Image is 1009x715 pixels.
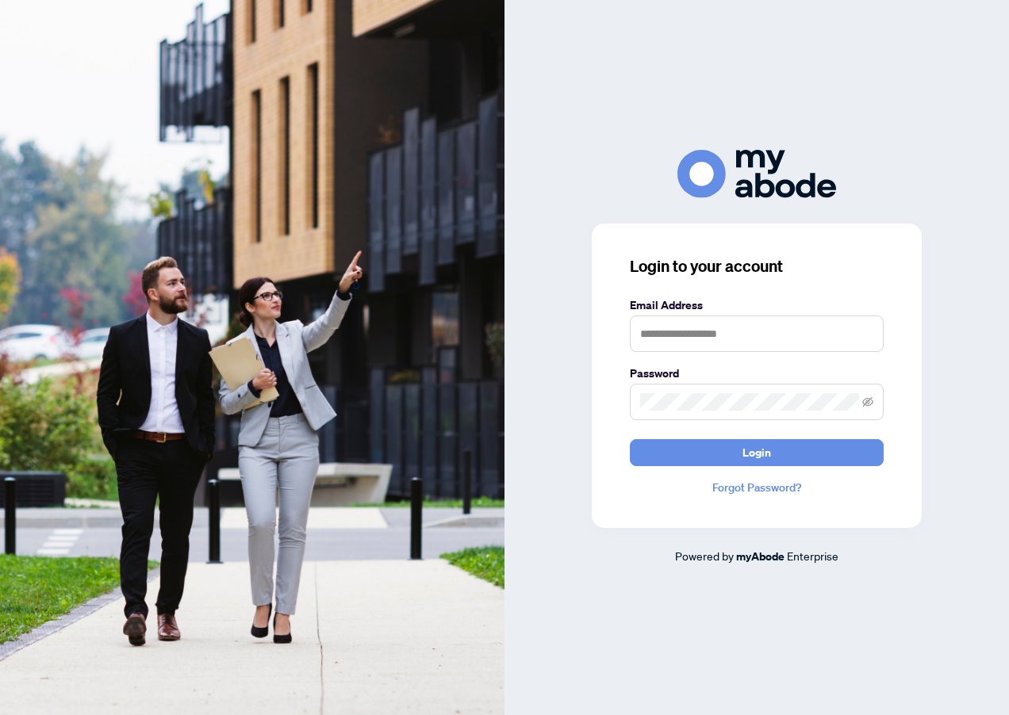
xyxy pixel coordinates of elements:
h3: Login to your account [630,255,884,277]
span: Powered by [675,549,734,563]
img: ma-logo [677,150,836,198]
button: Login [630,439,884,466]
label: Email Address [630,296,884,314]
a: Forgot Password? [630,479,884,496]
a: myAbode [736,548,785,565]
span: Login [742,440,771,465]
span: Enterprise [787,549,838,563]
label: Password [630,365,884,382]
span: eye-invisible [862,396,873,407]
